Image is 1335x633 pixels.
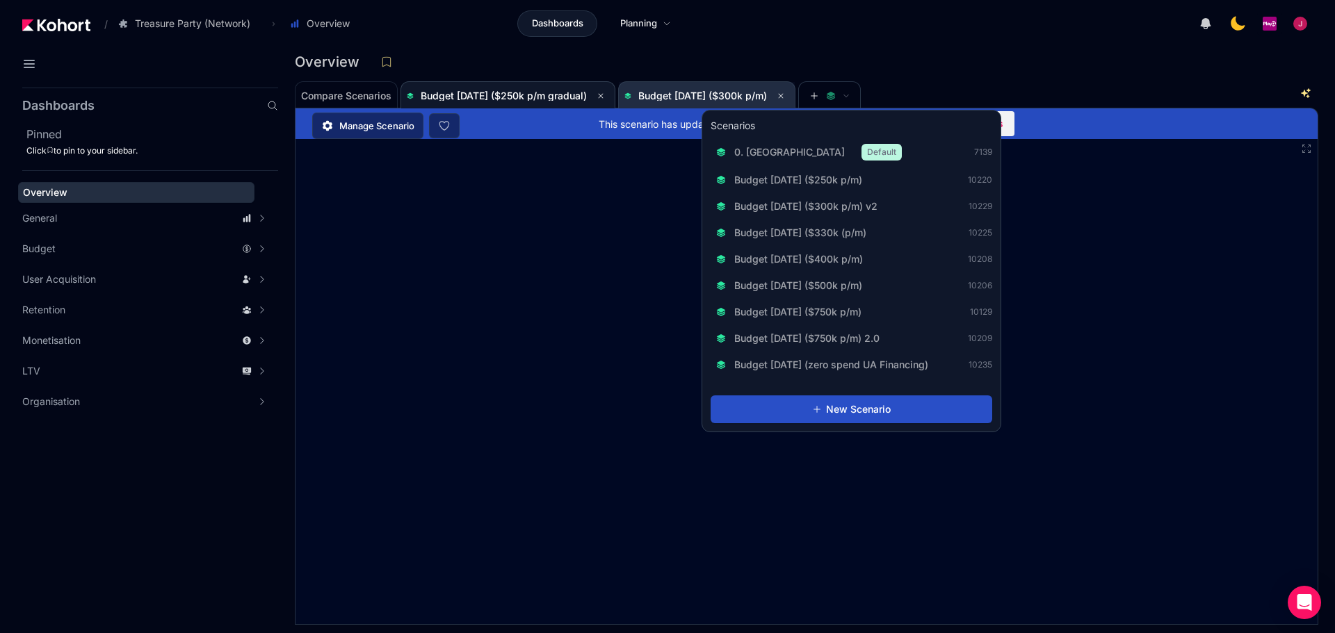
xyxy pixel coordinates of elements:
span: 10209 [968,333,992,344]
span: Default [861,144,902,161]
span: New Scenario [826,402,891,416]
span: Treasure Party (Network) [135,17,250,31]
img: Kohort logo [22,19,90,31]
span: Organisation [22,395,80,409]
span: Budget [DATE] ($300k p/m) [638,90,767,101]
span: Overview [307,17,350,31]
span: Budget [DATE] ($250k p/m gradual) [421,90,587,101]
div: Click to pin to your sidebar. [26,145,278,156]
span: Budget [DATE] ($750k p/m) [734,305,861,319]
span: General [22,211,57,225]
h2: Pinned [26,126,278,142]
span: Retention [22,303,65,317]
span: 10129 [970,306,992,318]
span: Dashboards [532,17,583,31]
span: Manage Scenario [339,119,414,133]
span: Budget [DATE] ($300k p/m) v2 [734,199,877,213]
div: Open Intercom Messenger [1288,586,1321,619]
a: Planning [606,10,686,37]
span: / [93,17,108,31]
span: 7139 [974,147,992,158]
button: Budget [DATE] ($500k p/m) [711,274,876,297]
button: Budget [DATE] ($750k p/m) [711,301,875,323]
span: Budget [DATE] (zero spend UA Financing) [734,358,928,372]
a: Overview [18,182,254,203]
span: This scenario has updates pending processing [599,117,811,131]
span: Planning [620,17,657,31]
button: New Scenario [711,395,992,423]
button: 0. [GEOGRAPHIC_DATA]Default [711,140,907,165]
button: Budget [DATE] ($250k p/m) [711,169,876,191]
button: Budget [DATE] ($400k p/m) [711,248,877,270]
h3: Scenarios [711,119,755,135]
span: 10220 [968,174,992,186]
button: Budget [DATE] ($300k p/m) v2 [711,195,891,217]
span: 0. [GEOGRAPHIC_DATA] [734,145,845,159]
span: 10235 [969,359,992,370]
span: Monetisation [22,334,81,347]
a: Manage Scenario [312,113,423,139]
h3: Overview [295,55,368,69]
span: 10206 [968,280,992,291]
span: 10225 [969,227,992,238]
span: Compare Scenarios [301,91,391,101]
span: › [269,18,278,29]
a: Dashboards [517,10,597,37]
span: Budget [DATE] ($400k p/m) [734,252,863,266]
button: Overview [282,12,364,35]
span: Budget [DATE] ($330k (p/m) [734,226,866,240]
button: Treasure Party (Network) [111,12,265,35]
span: User Acquisition [22,272,96,286]
button: Fullscreen [1301,143,1312,154]
button: Budget [DATE] (zero spend UA Financing) [711,354,942,376]
span: Budget [22,242,56,256]
span: Budget [DATE] ($500k p/m) [734,279,862,293]
span: 10208 [968,254,992,265]
button: Budget [DATE] ($330k (p/m) [711,222,880,244]
span: LTV [22,364,40,378]
span: Budget [DATE] ($250k p/m) [734,173,862,187]
span: Budget [DATE] ($750k p/m) 2.0 [734,331,880,345]
span: Overview [23,186,67,198]
h2: Dashboards [22,99,95,112]
button: Budget [DATE] ($750k p/m) 2.0 [711,327,893,350]
span: 10229 [969,201,992,212]
img: logo_PlayQ_20230721100321046856.png [1263,17,1277,31]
